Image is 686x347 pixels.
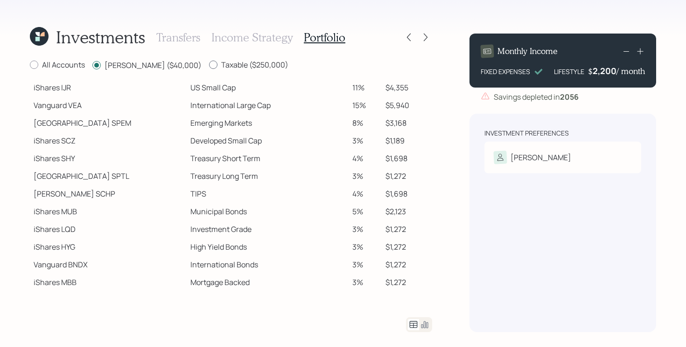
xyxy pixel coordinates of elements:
[211,31,293,44] h3: Income Strategy
[349,79,382,96] td: 11%
[30,273,187,291] td: iShares MBB
[349,167,382,185] td: 3%
[30,203,187,220] td: iShares MUB
[382,220,432,238] td: $1,272
[382,114,432,132] td: $3,168
[30,167,187,185] td: [GEOGRAPHIC_DATA] SPTL
[382,256,432,273] td: $1,272
[187,167,349,185] td: Treasury Long Term
[484,129,569,138] div: Investment Preferences
[187,79,349,96] td: US Small Cap
[349,256,382,273] td: 3%
[588,66,593,76] h4: $
[30,150,187,167] td: iShares SHY
[30,132,187,150] td: iShares SCZ
[187,220,349,238] td: Investment Grade
[187,132,349,150] td: Developed Small Cap
[187,203,349,220] td: Municipal Bonds
[382,273,432,291] td: $1,272
[187,150,349,167] td: Treasury Short Term
[560,92,579,102] b: 2056
[511,152,571,163] div: [PERSON_NAME]
[382,96,432,114] td: $5,940
[349,273,382,291] td: 3%
[349,114,382,132] td: 8%
[187,273,349,291] td: Mortgage Backed
[92,60,202,70] label: [PERSON_NAME] ($40,000)
[30,96,187,114] td: Vanguard VEA
[30,185,187,203] td: [PERSON_NAME] SCHP
[349,220,382,238] td: 3%
[349,203,382,220] td: 5%
[349,132,382,150] td: 3%
[382,185,432,203] td: $1,698
[349,185,382,203] td: 4%
[497,46,558,56] h4: Monthly Income
[187,114,349,132] td: Emerging Markets
[382,203,432,220] td: $2,123
[30,256,187,273] td: Vanguard BNDX
[187,256,349,273] td: International Bonds
[382,238,432,256] td: $1,272
[349,150,382,167] td: 4%
[382,79,432,96] td: $4,355
[554,67,584,76] div: LIFESTYLE
[187,238,349,256] td: High Yield Bonds
[187,185,349,203] td: TIPS
[616,66,645,76] h4: / month
[349,96,382,114] td: 15%
[30,79,187,96] td: iShares IJR
[30,220,187,238] td: iShares LQD
[304,31,345,44] h3: Portfolio
[30,114,187,132] td: [GEOGRAPHIC_DATA] SPEM
[349,238,382,256] td: 3%
[481,67,530,76] div: FIXED EXPENSES
[494,91,579,102] div: Savings depleted in
[187,96,349,114] td: International Large Cap
[382,167,432,185] td: $1,272
[382,150,432,167] td: $1,698
[30,238,187,256] td: iShares HYG
[209,60,288,70] label: Taxable ($250,000)
[56,27,145,47] h1: Investments
[156,31,200,44] h3: Transfers
[30,60,85,70] label: All Accounts
[382,132,432,150] td: $1,189
[593,65,616,76] div: 2,200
